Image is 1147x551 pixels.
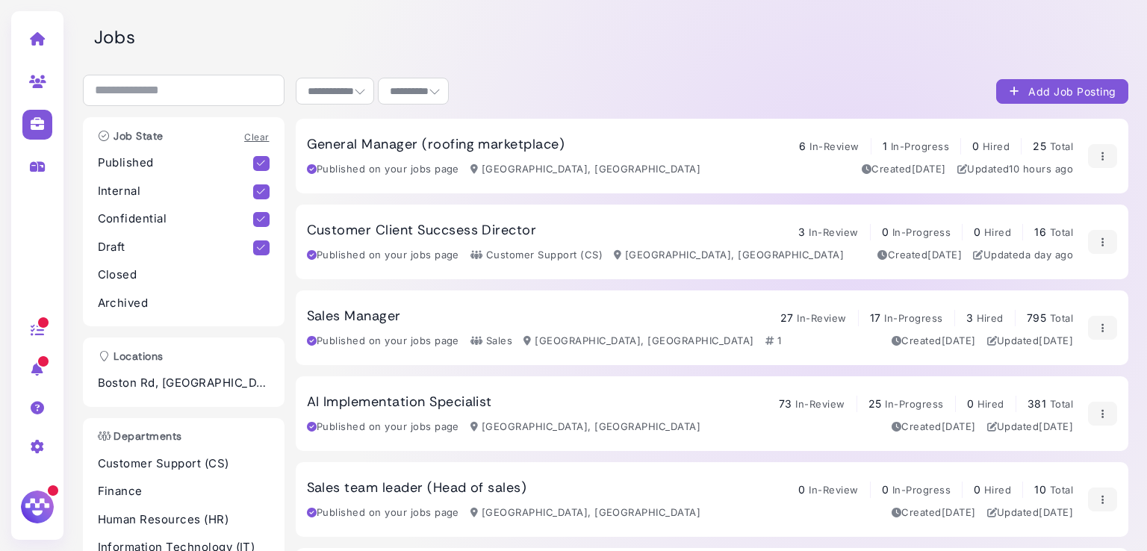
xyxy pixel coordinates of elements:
[795,398,845,410] span: In-Review
[19,488,56,526] img: Megan
[470,334,512,349] div: Sales
[470,505,700,520] div: [GEOGRAPHIC_DATA], [GEOGRAPHIC_DATA]
[98,375,270,392] p: Boston Rd, [GEOGRAPHIC_DATA], [GEOGRAPHIC_DATA]
[942,420,976,432] time: May 19, 2025
[1034,225,1046,238] span: 16
[977,398,1004,410] span: Hired
[868,397,882,410] span: 25
[307,308,401,325] h3: Sales Manager
[892,226,951,238] span: In-Progress
[1027,311,1046,324] span: 795
[523,334,753,349] div: [GEOGRAPHIC_DATA], [GEOGRAPHIC_DATA]
[780,311,794,324] span: 27
[883,140,887,152] span: 1
[90,430,190,443] h3: Departments
[90,130,171,143] h3: Job State
[98,183,254,200] p: Internal
[1050,484,1073,496] span: Total
[987,420,1074,435] div: Updated
[977,312,1004,324] span: Hired
[470,162,700,177] div: [GEOGRAPHIC_DATA], [GEOGRAPHIC_DATA]
[1039,420,1073,432] time: Sep 16, 2025
[942,334,976,346] time: Apr 25, 2025
[90,350,171,363] h3: Locations
[870,311,881,324] span: 17
[912,163,946,175] time: Sep 11, 2025
[882,483,889,496] span: 0
[94,27,1128,49] h2: Jobs
[967,397,974,410] span: 0
[98,211,254,228] p: Confidential
[1050,140,1073,152] span: Total
[307,222,537,239] h3: Customer Client Succsess Director
[1039,334,1073,346] time: Sep 19, 2025
[1009,163,1073,175] time: Sep 22, 2025
[972,140,979,152] span: 0
[470,248,603,263] div: Customer Support (CS)
[98,511,270,529] p: Human Resources (HR)
[798,225,805,238] span: 3
[1033,140,1046,152] span: 25
[244,131,269,143] a: Clear
[307,334,459,349] div: Published on your jobs page
[809,226,858,238] span: In-Review
[983,140,1010,152] span: Hired
[98,295,270,312] p: Archived
[984,226,1011,238] span: Hired
[885,398,943,410] span: In-Progress
[98,155,254,172] p: Published
[966,311,973,324] span: 3
[927,249,962,261] time: Sep 08, 2025
[882,225,889,238] span: 0
[470,420,700,435] div: [GEOGRAPHIC_DATA], [GEOGRAPHIC_DATA]
[809,140,859,152] span: In-Review
[892,420,976,435] div: Created
[974,483,980,496] span: 0
[307,505,459,520] div: Published on your jobs page
[1028,397,1046,410] span: 381
[307,394,492,411] h3: AI Implementation Specialist
[98,455,270,473] p: Customer Support (CS)
[942,506,976,518] time: Sep 11, 2025
[974,225,980,238] span: 0
[1050,312,1073,324] span: Total
[1025,249,1073,261] time: Sep 21, 2025
[765,334,781,349] div: 1
[892,484,951,496] span: In-Progress
[892,505,976,520] div: Created
[892,334,976,349] div: Created
[809,484,858,496] span: In-Review
[1050,398,1073,410] span: Total
[307,420,459,435] div: Published on your jobs page
[779,397,792,410] span: 73
[996,79,1128,104] button: Add Job Posting
[98,483,270,500] p: Finance
[307,137,565,153] h3: General Manager (roofing marketplace)
[1034,483,1046,496] span: 10
[98,239,254,256] p: Draft
[307,162,459,177] div: Published on your jobs page
[973,248,1073,263] div: Updated
[884,312,942,324] span: In-Progress
[98,267,270,284] p: Closed
[862,162,946,177] div: Created
[891,140,949,152] span: In-Progress
[877,248,962,263] div: Created
[1039,506,1073,518] time: Sep 14, 2025
[799,140,806,152] span: 6
[957,162,1074,177] div: Updated
[984,484,1011,496] span: Hired
[307,480,527,496] h3: Sales team leader (Head of sales)
[307,248,459,263] div: Published on your jobs page
[798,483,805,496] span: 0
[797,312,846,324] span: In-Review
[987,334,1074,349] div: Updated
[1008,84,1116,99] div: Add Job Posting
[987,505,1074,520] div: Updated
[1050,226,1073,238] span: Total
[614,248,844,263] div: [GEOGRAPHIC_DATA], [GEOGRAPHIC_DATA]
